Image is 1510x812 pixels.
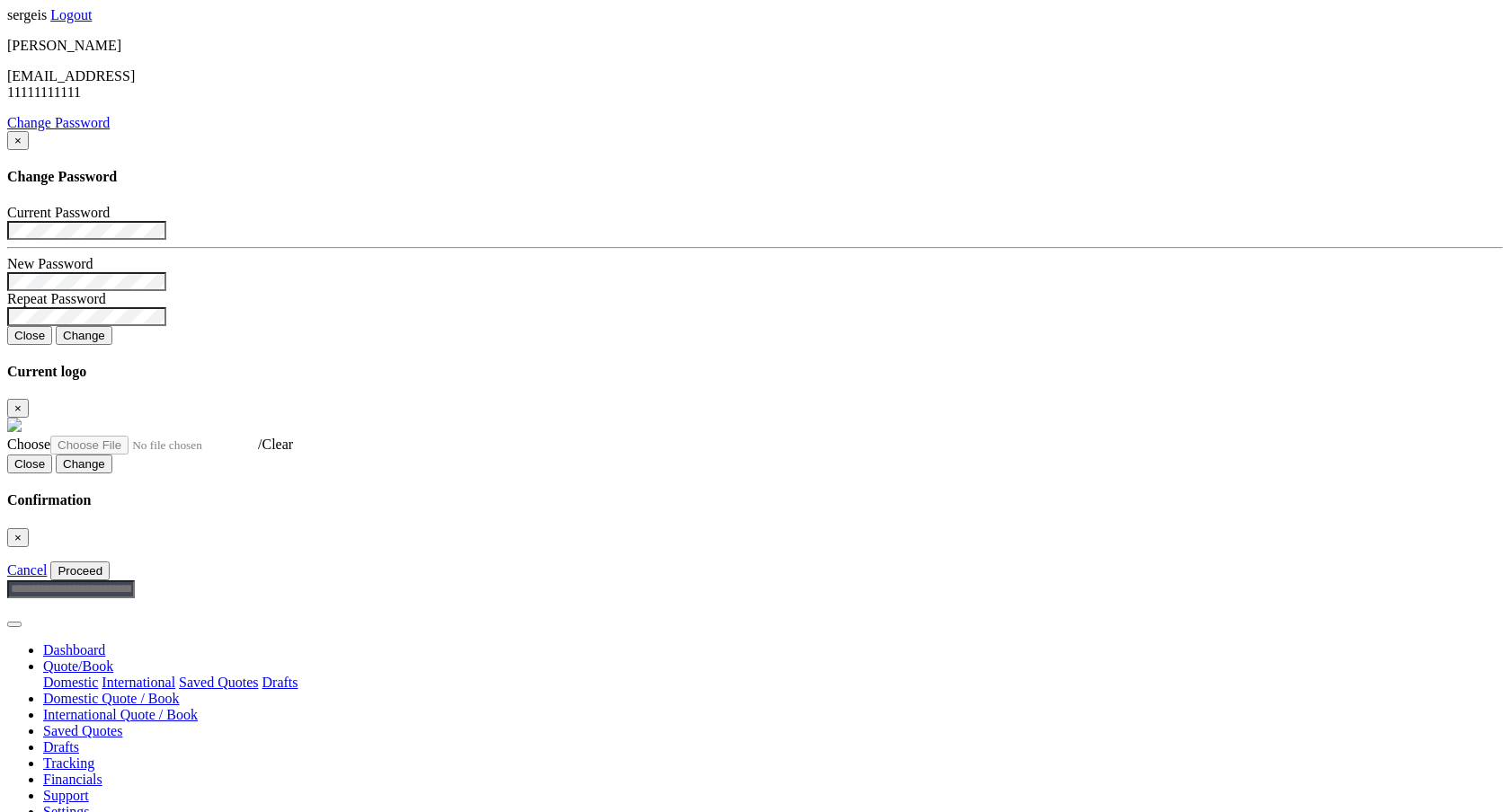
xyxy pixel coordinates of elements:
button: Proceed [50,561,110,580]
a: Drafts [43,739,79,755]
button: Close [7,399,29,418]
button: Close [7,455,52,473]
a: Logout [50,7,92,22]
span: × [14,402,22,415]
a: Drafts [262,675,298,690]
a: Quote/Book [43,658,113,674]
label: New Password [7,256,93,271]
a: Financials [43,772,102,787]
h4: Change Password [7,169,1503,185]
a: Cancel [7,562,47,578]
button: Toggle navigation [7,622,22,627]
a: Support [43,788,89,803]
a: Choose [7,437,258,452]
p: [EMAIL_ADDRESS] 11111111111 [7,68,1503,101]
label: Repeat Password [7,291,106,306]
p: [PERSON_NAME] [7,38,1503,54]
button: Close [7,528,29,547]
div: Quote/Book [43,675,1503,691]
button: Change [56,455,112,473]
a: Domestic Quote / Book [43,691,180,706]
a: Saved Quotes [43,723,122,738]
span: × [14,134,22,147]
a: Change Password [7,115,110,130]
img: GetCustomerLogo [7,418,22,432]
span: sergeis [7,7,47,22]
a: International [102,675,175,690]
a: International Quote / Book [43,707,198,722]
a: Dashboard [43,642,105,658]
a: Tracking [43,755,94,771]
a: Domestic [43,675,98,690]
h4: Confirmation [7,492,1503,508]
div: / [7,436,1503,455]
h4: Current logo [7,364,1503,380]
button: Close [7,326,52,345]
a: Saved Quotes [179,675,258,690]
label: Current Password [7,205,110,220]
a: Clear [262,437,293,452]
button: Change [56,326,112,345]
button: Close [7,131,29,150]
